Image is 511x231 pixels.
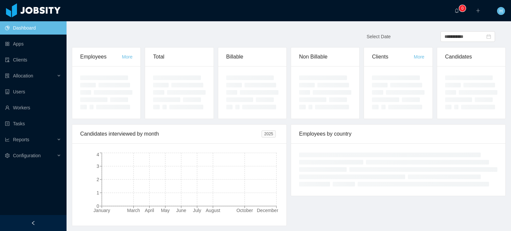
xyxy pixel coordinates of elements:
[161,208,170,213] tspan: May
[299,125,497,143] div: Employees by country
[93,208,110,213] tspan: January
[193,208,201,213] tspan: July
[5,117,61,130] a: icon: profileTasks
[454,8,459,13] i: icon: bell
[486,34,491,39] i: icon: calendar
[96,164,99,169] tspan: 3
[80,48,122,66] div: Employees
[96,177,99,182] tspan: 2
[206,208,220,213] tspan: August
[459,5,466,12] sup: 0
[5,21,61,35] a: icon: pie-chartDashboard
[237,208,253,213] tspan: October
[5,137,10,142] i: icon: line-chart
[5,53,61,66] a: icon: auditClients
[257,208,278,213] tspan: December
[153,48,205,66] div: Total
[127,208,140,213] tspan: March
[5,153,10,158] i: icon: setting
[445,48,497,66] div: Candidates
[476,8,480,13] i: icon: plus
[414,54,425,59] a: More
[367,34,391,39] span: Select Date
[176,208,186,213] tspan: June
[499,7,503,15] span: H
[5,73,10,78] i: icon: solution
[13,73,33,78] span: Allocation
[96,190,99,195] tspan: 1
[261,130,276,138] span: 2025
[80,125,261,143] div: Candidates interviewed by month
[96,203,99,209] tspan: 0
[372,48,414,66] div: Clients
[5,85,61,98] a: icon: robotUsers
[13,137,29,142] span: Reports
[96,152,99,157] tspan: 4
[226,48,278,66] div: Billable
[122,54,132,59] a: More
[299,48,351,66] div: Non Billable
[5,101,61,114] a: icon: userWorkers
[145,208,154,213] tspan: April
[5,37,61,51] a: icon: appstoreApps
[13,153,41,158] span: Configuration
